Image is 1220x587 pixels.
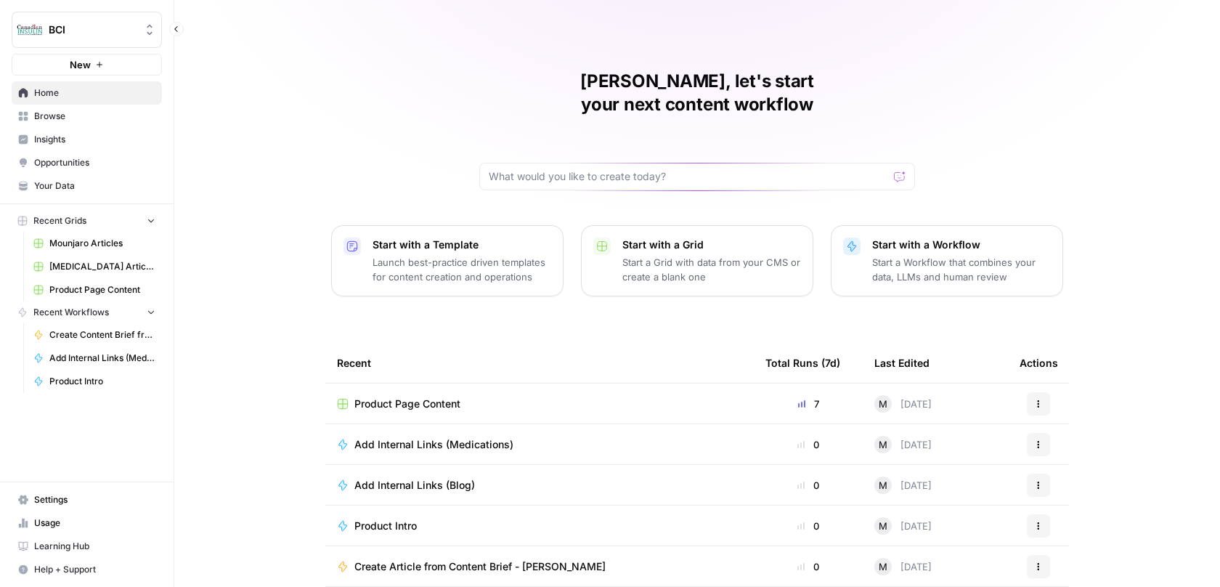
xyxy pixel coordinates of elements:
[879,519,887,533] span: M
[831,225,1063,296] button: Start with a WorkflowStart a Workflow that combines your data, LLMs and human review
[49,375,155,388] span: Product Intro
[874,558,932,575] div: [DATE]
[874,343,930,383] div: Last Edited
[337,343,742,383] div: Recent
[34,156,155,169] span: Opportunities
[27,232,162,255] a: Mounjaro Articles
[34,517,155,530] span: Usage
[337,559,742,574] a: Create Article from Content Brief - [PERSON_NAME]
[33,306,109,319] span: Recent Workflows
[34,133,155,146] span: Insights
[12,12,162,48] button: Workspace: BCI
[879,437,887,452] span: M
[337,478,742,493] a: Add Internal Links (Blog)
[12,54,162,76] button: New
[34,493,155,506] span: Settings
[765,397,851,411] div: 7
[12,128,162,151] a: Insights
[27,323,162,347] a: Create Content Brief from Keyword - Mounjaro
[879,559,887,574] span: M
[872,255,1051,284] p: Start a Workflow that combines your data, LLMs and human review
[49,283,155,296] span: Product Page Content
[27,278,162,301] a: Product Page Content
[49,260,155,273] span: [MEDICAL_DATA] Articles
[34,110,155,123] span: Browse
[27,347,162,370] a: Add Internal Links (Medications)
[12,81,162,105] a: Home
[879,397,887,411] span: M
[337,397,742,411] a: Product Page Content
[34,540,155,553] span: Learning Hub
[765,478,851,493] div: 0
[12,151,162,174] a: Opportunities
[49,23,137,37] span: BCI
[354,437,513,452] span: Add Internal Links (Medications)
[1020,343,1058,383] div: Actions
[70,57,91,72] span: New
[331,225,564,296] button: Start with a TemplateLaunch best-practice driven templates for content creation and operations
[12,488,162,511] a: Settings
[765,559,851,574] div: 0
[12,558,162,581] button: Help + Support
[874,477,932,494] div: [DATE]
[489,169,888,184] input: What would you like to create today?
[49,237,155,250] span: Mounjaro Articles
[765,519,851,533] div: 0
[354,519,417,533] span: Product Intro
[373,238,551,252] p: Start with a Template
[354,559,606,574] span: Create Article from Content Brief - [PERSON_NAME]
[765,437,851,452] div: 0
[49,352,155,365] span: Add Internal Links (Medications)
[34,86,155,100] span: Home
[874,436,932,453] div: [DATE]
[337,437,742,452] a: Add Internal Links (Medications)
[354,478,475,493] span: Add Internal Links (Blog)
[49,328,155,341] span: Create Content Brief from Keyword - Mounjaro
[12,301,162,323] button: Recent Workflows
[337,519,742,533] a: Product Intro
[874,395,932,413] div: [DATE]
[12,174,162,198] a: Your Data
[27,370,162,393] a: Product Intro
[34,563,155,576] span: Help + Support
[765,343,840,383] div: Total Runs (7d)
[622,255,801,284] p: Start a Grid with data from your CMS or create a blank one
[12,535,162,558] a: Learning Hub
[622,238,801,252] p: Start with a Grid
[879,478,887,493] span: M
[12,511,162,535] a: Usage
[874,517,932,535] div: [DATE]
[479,70,915,116] h1: [PERSON_NAME], let's start your next content workflow
[354,397,460,411] span: Product Page Content
[12,105,162,128] a: Browse
[373,255,551,284] p: Launch best-practice driven templates for content creation and operations
[33,214,86,227] span: Recent Grids
[872,238,1051,252] p: Start with a Workflow
[12,210,162,232] button: Recent Grids
[17,17,43,43] img: BCI Logo
[27,255,162,278] a: [MEDICAL_DATA] Articles
[34,179,155,193] span: Your Data
[581,225,813,296] button: Start with a GridStart a Grid with data from your CMS or create a blank one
